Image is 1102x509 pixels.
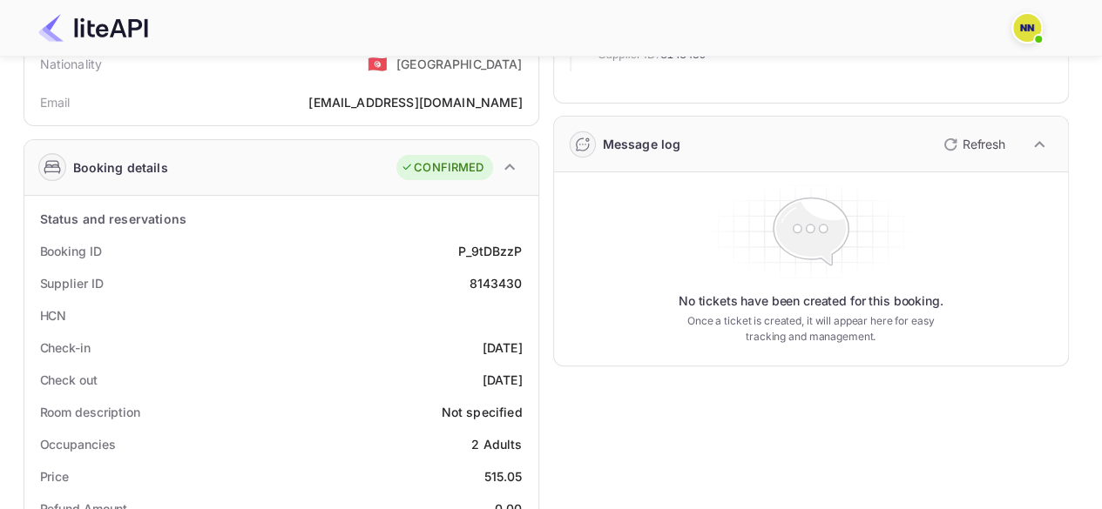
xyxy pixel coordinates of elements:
div: 2 Adults [471,435,522,453]
div: Check-in [40,338,91,357]
div: HCN [40,306,67,325]
img: LiteAPI Logo [38,14,148,42]
div: Not specified [442,403,523,421]
p: No tickets have been created for this booking. [679,292,943,310]
div: Nationality [40,55,103,73]
div: [DATE] [483,338,523,357]
div: Status and reservations [40,210,186,228]
span: United States [368,48,388,79]
div: Room description [40,403,140,421]
div: Booking ID [40,242,102,260]
div: Supplier ID [40,274,104,292]
div: 8143430 [469,274,522,292]
div: [GEOGRAPHIC_DATA] [396,55,523,73]
div: Price [40,467,70,486]
p: Refresh [963,135,1005,153]
div: 515.05 [484,467,523,486]
div: Booking details [73,158,168,177]
div: P_9tDBzzP [458,242,522,260]
div: Occupancies [40,435,116,453]
img: N/A N/A [1013,14,1041,42]
div: CONFIRMED [401,159,483,177]
div: Email [40,93,71,111]
div: [DATE] [483,371,523,389]
p: Once a ticket is created, it will appear here for easy tracking and management. [673,313,949,345]
button: Refresh [933,131,1012,158]
div: Message log [603,135,681,153]
div: [EMAIL_ADDRESS][DOMAIN_NAME] [308,93,522,111]
div: Check out [40,371,98,389]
